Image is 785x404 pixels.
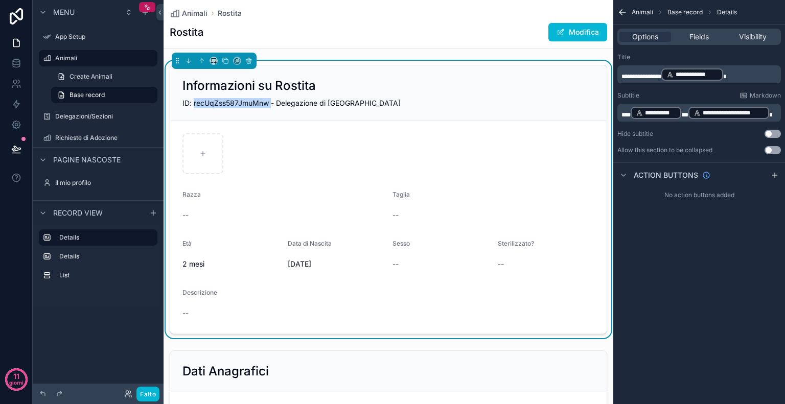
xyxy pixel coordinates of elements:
[182,191,201,198] span: Razza
[498,259,504,269] span: --
[9,379,24,386] font: giorni
[39,29,157,45] a: App Setup
[613,187,785,203] div: No action buttons added
[70,73,112,81] span: Create Animali
[136,387,159,401] button: Fatto
[182,8,207,18] span: Animali
[182,78,316,94] h2: Informazioni su Rostita
[170,8,207,18] a: Animali
[182,259,280,269] span: 2 mesi
[55,179,91,186] font: Il mio profilo
[392,259,399,269] span: --
[182,240,192,247] span: Età
[140,390,156,398] font: Fatto
[39,130,157,146] a: Richieste di Adozione
[53,155,121,164] font: Pagine nascoste
[39,50,157,66] a: Animali
[689,32,709,42] span: Fields
[632,8,653,16] span: Animali
[617,104,781,122] div: scrollable content
[39,108,157,125] a: Delegazioni/Sezioni
[739,32,767,42] span: Visibility
[617,146,712,154] label: Allow this section to be collapsed
[53,208,103,218] span: Record view
[182,99,401,107] span: ID: recUqZss587JmuMnw - Delegazione di [GEOGRAPHIC_DATA]
[218,8,242,18] a: Rostita
[55,54,77,62] font: Animali
[59,252,153,260] label: Details
[170,25,203,39] h1: Rostita
[632,32,658,42] span: Options
[182,308,189,318] span: --
[53,8,75,16] font: Menu
[392,240,410,247] span: Sesso
[288,259,385,269] span: [DATE]
[740,91,781,100] a: Markdown
[182,210,189,220] span: --
[617,91,639,100] label: Subtitle
[548,23,607,41] button: Modifica
[70,91,105,99] span: Base record
[392,210,399,220] span: --
[59,271,153,279] label: List
[717,8,737,16] span: Details
[288,240,332,247] span: Data di Nascita
[182,289,217,296] span: Descrizione
[392,191,410,198] span: Taglia
[617,65,781,83] div: scrollable content
[51,87,157,103] a: Base record
[750,91,781,100] span: Markdown
[55,112,113,120] font: Delegazioni/Sezioni
[667,8,703,16] span: Base record
[13,372,19,381] font: 11
[617,130,653,138] label: Hide subtitle
[498,240,534,247] span: Sterilizzato?
[55,134,118,141] font: Richieste di Adozione
[617,53,630,61] label: Title
[59,233,149,242] label: Details
[33,225,164,294] div: scrollable content
[39,175,157,191] a: Il mio profilo
[634,170,698,180] span: Action buttons
[55,33,155,41] label: App Setup
[51,68,157,85] a: Create Animali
